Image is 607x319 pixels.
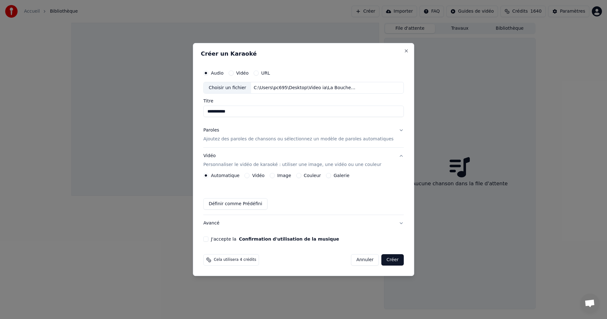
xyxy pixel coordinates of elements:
button: Créer [382,254,404,266]
label: Galerie [334,173,349,178]
button: Annuler [351,254,379,266]
button: J'accepte la [239,237,339,241]
h2: Créer un Karaoké [201,51,406,57]
button: VidéoPersonnaliser le vidéo de karaoké : utiliser une image, une vidéo ou une couleur [203,148,404,173]
label: Couleur [304,173,321,178]
button: ParolesAjoutez des paroles de chansons ou sélectionnez un modèle de paroles automatiques [203,122,404,148]
div: Vidéo [203,153,381,168]
label: Image [277,173,291,178]
label: Audio [211,71,224,75]
p: Personnaliser le vidéo de karaoké : utiliser une image, une vidéo ou une couleur [203,162,381,168]
div: Choisir un fichier [204,82,251,94]
label: URL [261,71,270,75]
label: Vidéo [236,71,248,75]
div: C:\Users\pc695\Desktop\Video ia\La Bouche - Be My Lover (Club Mix) (Das große Sommer-Hit-Festival... [251,85,359,91]
div: VidéoPersonnaliser le vidéo de karaoké : utiliser une image, une vidéo ou une couleur [203,173,404,215]
label: Titre [203,99,404,103]
label: Automatique [211,173,239,178]
div: Paroles [203,127,219,134]
label: J'accepte la [211,237,339,241]
span: Cela utilisera 4 crédits [214,257,256,262]
button: Définir comme Prédéfini [203,198,267,210]
label: Vidéo [252,173,265,178]
button: Avancé [203,215,404,231]
p: Ajoutez des paroles de chansons ou sélectionnez un modèle de paroles automatiques [203,136,394,143]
